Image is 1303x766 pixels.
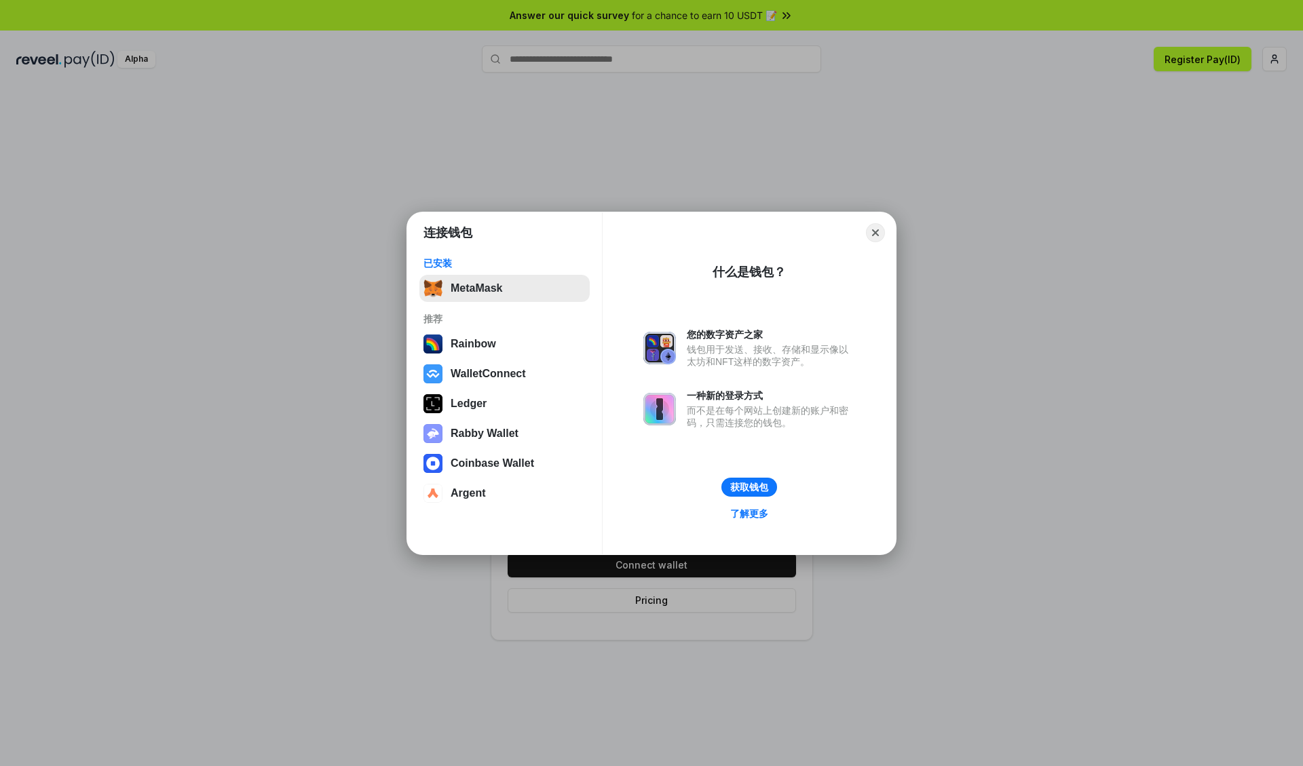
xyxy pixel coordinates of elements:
[451,427,518,440] div: Rabby Wallet
[423,225,472,241] h1: 连接钱包
[451,338,496,350] div: Rainbow
[722,505,776,522] a: 了解更多
[423,454,442,473] img: svg+xml,%3Csvg%20width%3D%2228%22%20height%3D%2228%22%20viewBox%3D%220%200%2028%2028%22%20fill%3D...
[423,257,586,269] div: 已安装
[687,389,855,402] div: 一种新的登录方式
[730,481,768,493] div: 获取钱包
[419,275,590,302] button: MetaMask
[643,332,676,364] img: svg+xml,%3Csvg%20xmlns%3D%22http%3A%2F%2Fwww.w3.org%2F2000%2Fsvg%22%20fill%3D%22none%22%20viewBox...
[451,398,487,410] div: Ledger
[423,279,442,298] img: svg+xml,%3Csvg%20fill%3D%22none%22%20height%3D%2233%22%20viewBox%3D%220%200%2035%2033%22%20width%...
[419,390,590,417] button: Ledger
[713,264,786,280] div: 什么是钱包？
[423,364,442,383] img: svg+xml,%3Csvg%20width%3D%2228%22%20height%3D%2228%22%20viewBox%3D%220%200%2028%2028%22%20fill%3D...
[866,223,885,242] button: Close
[423,394,442,413] img: svg+xml,%3Csvg%20xmlns%3D%22http%3A%2F%2Fwww.w3.org%2F2000%2Fsvg%22%20width%3D%2228%22%20height%3...
[419,480,590,507] button: Argent
[687,328,855,341] div: 您的数字资产之家
[451,487,486,499] div: Argent
[687,343,855,368] div: 钱包用于发送、接收、存储和显示像以太坊和NFT这样的数字资产。
[423,424,442,443] img: svg+xml,%3Csvg%20xmlns%3D%22http%3A%2F%2Fwww.w3.org%2F2000%2Fsvg%22%20fill%3D%22none%22%20viewBox...
[451,457,534,470] div: Coinbase Wallet
[730,508,768,520] div: 了解更多
[643,393,676,425] img: svg+xml,%3Csvg%20xmlns%3D%22http%3A%2F%2Fwww.w3.org%2F2000%2Fsvg%22%20fill%3D%22none%22%20viewBox...
[687,404,855,429] div: 而不是在每个网站上创建新的账户和密码，只需连接您的钱包。
[423,313,586,325] div: 推荐
[419,450,590,477] button: Coinbase Wallet
[451,282,502,294] div: MetaMask
[451,368,526,380] div: WalletConnect
[423,484,442,503] img: svg+xml,%3Csvg%20width%3D%2228%22%20height%3D%2228%22%20viewBox%3D%220%200%2028%2028%22%20fill%3D...
[419,360,590,387] button: WalletConnect
[721,478,777,497] button: 获取钱包
[419,330,590,358] button: Rainbow
[419,420,590,447] button: Rabby Wallet
[423,334,442,353] img: svg+xml,%3Csvg%20width%3D%22120%22%20height%3D%22120%22%20viewBox%3D%220%200%20120%20120%22%20fil...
